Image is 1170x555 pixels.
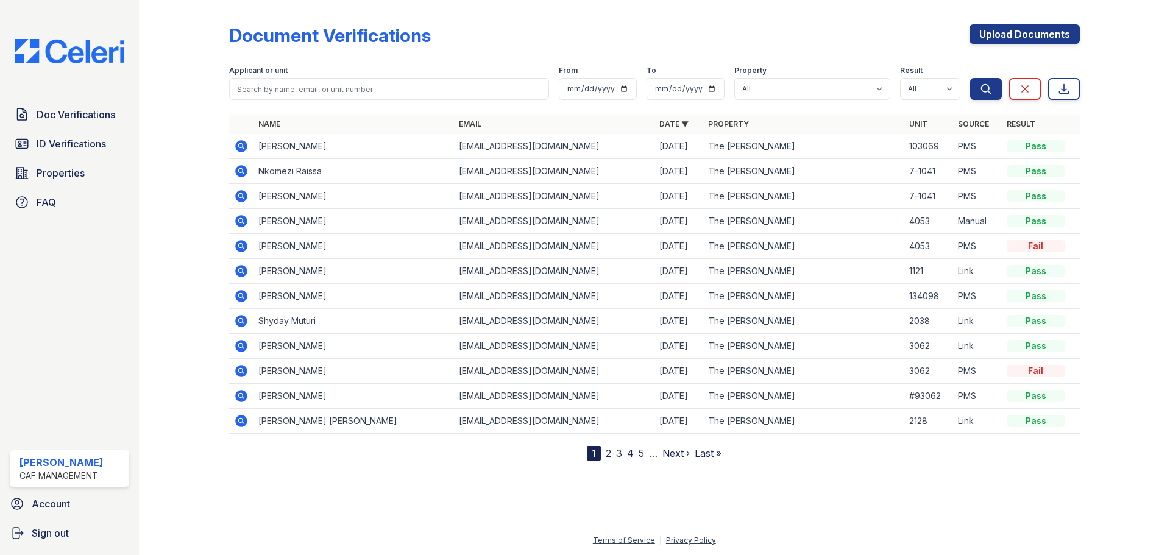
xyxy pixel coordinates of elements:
div: Pass [1007,315,1065,327]
a: Account [5,492,134,516]
div: Fail [1007,240,1065,252]
td: 134098 [904,284,953,309]
td: PMS [953,159,1002,184]
td: [EMAIL_ADDRESS][DOMAIN_NAME] [454,209,654,234]
label: From [559,66,578,76]
td: [DATE] [654,159,703,184]
td: 4053 [904,209,953,234]
td: The [PERSON_NAME] [703,259,904,284]
img: CE_Logo_Blue-a8612792a0a2168367f1c8372b55b34899dd931a85d93a1a3d3e32e68fde9ad4.png [5,39,134,63]
td: The [PERSON_NAME] [703,209,904,234]
a: FAQ [10,190,129,214]
td: [EMAIL_ADDRESS][DOMAIN_NAME] [454,384,654,409]
div: Pass [1007,265,1065,277]
td: [EMAIL_ADDRESS][DOMAIN_NAME] [454,234,654,259]
td: The [PERSON_NAME] [703,284,904,309]
input: Search by name, email, or unit number [229,78,549,100]
a: 5 [639,447,644,459]
label: Applicant or unit [229,66,288,76]
a: Terms of Service [593,536,655,545]
td: PMS [953,234,1002,259]
td: [EMAIL_ADDRESS][DOMAIN_NAME] [454,284,654,309]
div: 1 [587,446,601,461]
td: [DATE] [654,209,703,234]
a: Upload Documents [970,24,1080,44]
a: Properties [10,161,129,185]
td: [EMAIL_ADDRESS][DOMAIN_NAME] [454,259,654,284]
label: To [647,66,656,76]
td: The [PERSON_NAME] [703,234,904,259]
a: Privacy Policy [666,536,716,545]
td: [EMAIL_ADDRESS][DOMAIN_NAME] [454,334,654,359]
td: [PERSON_NAME] [253,259,454,284]
div: Pass [1007,140,1065,152]
div: Pass [1007,190,1065,202]
td: [EMAIL_ADDRESS][DOMAIN_NAME] [454,309,654,334]
div: Pass [1007,340,1065,352]
span: Doc Verifications [37,107,115,122]
td: [PERSON_NAME] [253,209,454,234]
td: The [PERSON_NAME] [703,334,904,359]
td: [EMAIL_ADDRESS][DOMAIN_NAME] [454,409,654,434]
a: Result [1007,119,1035,129]
td: PMS [953,359,1002,384]
td: [DATE] [654,409,703,434]
div: Fail [1007,365,1065,377]
td: 103069 [904,134,953,159]
a: Sign out [5,521,134,545]
td: 7-1041 [904,159,953,184]
td: 7-1041 [904,184,953,209]
a: 2 [606,447,611,459]
div: Pass [1007,215,1065,227]
a: ID Verifications [10,132,129,156]
span: FAQ [37,195,56,210]
div: Pass [1007,165,1065,177]
td: Link [953,334,1002,359]
a: Unit [909,119,927,129]
td: [EMAIL_ADDRESS][DOMAIN_NAME] [454,159,654,184]
div: [PERSON_NAME] [19,455,103,470]
a: Name [258,119,280,129]
td: [DATE] [654,184,703,209]
td: 3062 [904,334,953,359]
a: 3 [616,447,622,459]
span: Sign out [32,526,69,540]
td: The [PERSON_NAME] [703,159,904,184]
td: 4053 [904,234,953,259]
div: | [659,536,662,545]
label: Property [734,66,767,76]
td: Link [953,409,1002,434]
span: Account [32,497,70,511]
td: [PERSON_NAME] [253,284,454,309]
span: Properties [37,166,85,180]
a: 4 [627,447,634,459]
td: [PERSON_NAME] [253,234,454,259]
td: [DATE] [654,259,703,284]
td: PMS [953,184,1002,209]
td: 1121 [904,259,953,284]
td: Nkomezi Raissa [253,159,454,184]
td: Manual [953,209,1002,234]
div: Pass [1007,290,1065,302]
td: The [PERSON_NAME] [703,409,904,434]
td: 3062 [904,359,953,384]
span: … [649,446,658,461]
a: Source [958,119,989,129]
td: [PERSON_NAME] [253,184,454,209]
td: [DATE] [654,284,703,309]
td: #93062 [904,384,953,409]
td: 2128 [904,409,953,434]
div: CAF Management [19,470,103,482]
td: [EMAIL_ADDRESS][DOMAIN_NAME] [454,134,654,159]
td: 2038 [904,309,953,334]
td: [EMAIL_ADDRESS][DOMAIN_NAME] [454,184,654,209]
div: Pass [1007,390,1065,402]
td: [PERSON_NAME] [253,384,454,409]
a: Last » [695,447,721,459]
td: PMS [953,284,1002,309]
td: Link [953,259,1002,284]
td: PMS [953,384,1002,409]
td: Shyday Muturi [253,309,454,334]
td: [DATE] [654,309,703,334]
span: ID Verifications [37,136,106,151]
